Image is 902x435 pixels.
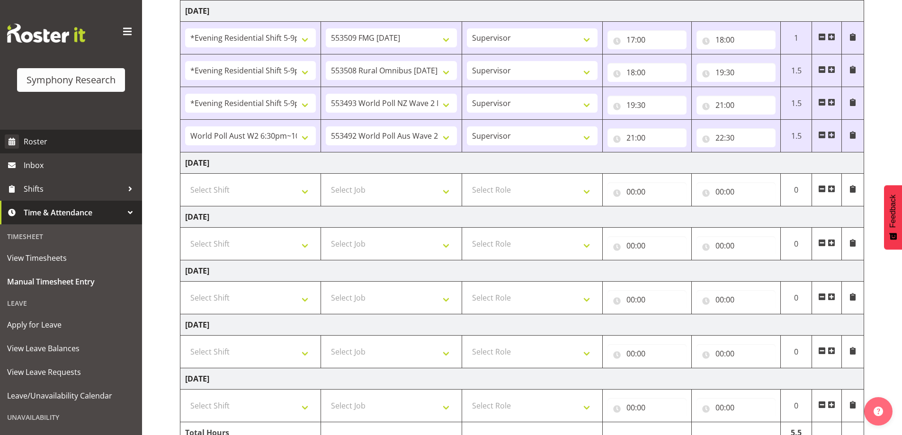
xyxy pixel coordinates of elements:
input: Click to select... [697,182,776,201]
td: [DATE] [180,314,864,336]
input: Click to select... [697,96,776,115]
td: 1.5 [780,54,812,87]
td: [DATE] [180,0,864,22]
span: Manual Timesheet Entry [7,275,135,289]
input: Click to select... [697,128,776,147]
input: Click to select... [607,96,687,115]
td: 1.5 [780,120,812,152]
a: View Leave Requests [2,360,140,384]
div: Symphony Research [27,73,116,87]
button: Feedback - Show survey [884,185,902,249]
td: 1 [780,22,812,54]
span: Feedback [889,195,897,228]
input: Click to select... [607,63,687,82]
input: Click to select... [607,344,687,363]
span: View Timesheets [7,251,135,265]
td: 0 [780,336,812,368]
span: Shifts [24,182,123,196]
div: Unavailability [2,408,140,427]
input: Click to select... [697,344,776,363]
span: View Leave Requests [7,365,135,379]
div: Timesheet [2,227,140,246]
td: [DATE] [180,152,864,174]
span: Roster [24,134,137,149]
td: 0 [780,174,812,206]
td: 1.5 [780,87,812,120]
a: Manual Timesheet Entry [2,270,140,293]
input: Click to select... [697,398,776,417]
td: 0 [780,390,812,422]
input: Click to select... [607,236,687,255]
span: Time & Attendance [24,205,123,220]
input: Click to select... [607,128,687,147]
img: help-xxl-2.png [874,407,883,416]
a: View Timesheets [2,246,140,270]
input: Click to select... [697,236,776,255]
td: [DATE] [180,368,864,390]
td: [DATE] [180,260,864,282]
input: Click to select... [697,63,776,82]
td: 0 [780,228,812,260]
input: Click to select... [607,30,687,49]
span: Leave/Unavailability Calendar [7,389,135,403]
div: Leave [2,293,140,313]
input: Click to select... [607,182,687,201]
td: 0 [780,282,812,314]
span: Inbox [24,158,137,172]
a: View Leave Balances [2,337,140,360]
a: Leave/Unavailability Calendar [2,384,140,408]
span: View Leave Balances [7,341,135,355]
input: Click to select... [697,290,776,309]
input: Click to select... [697,30,776,49]
input: Click to select... [607,290,687,309]
a: Apply for Leave [2,313,140,337]
span: Apply for Leave [7,318,135,332]
img: Rosterit website logo [7,24,85,43]
input: Click to select... [607,398,687,417]
td: [DATE] [180,206,864,228]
